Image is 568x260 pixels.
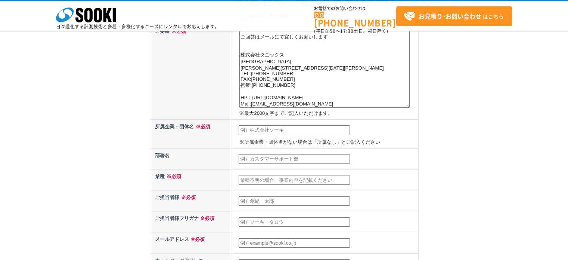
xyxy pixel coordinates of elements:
p: 日々進化する計測技術と多種・多様化するニーズにレンタルでお応えします。 [56,24,220,29]
th: メールアドレス [150,232,232,253]
th: 所属企業・団体名 [150,119,232,148]
input: 例）創紀 太郎 [239,196,350,206]
a: [PHONE_NUMBER] [314,12,396,27]
span: ※必須 [199,215,214,221]
span: お電話でのお問い合わせは [314,6,396,11]
input: 例）ソーキ タロウ [239,217,350,227]
span: ※必須 [165,174,181,179]
th: ご担当者様フリガナ [150,211,232,232]
span: 17:30 [340,28,354,34]
strong: お見積り･お問い合わせ [419,12,481,21]
th: 部署名 [150,148,232,169]
th: ご担当者様 [150,190,232,211]
th: ご要望 [150,24,232,119]
input: 例）株式会社ソーキ [239,125,350,135]
th: 業種 [150,169,232,190]
a: お見積り･お問い合わせはこちら [396,6,512,26]
span: ※必須 [194,124,210,129]
span: ※必須 [179,195,196,200]
p: ※最大2000文字までご記入いただけます。 [239,110,416,117]
span: (平日 ～ 土日、祝日除く) [314,28,388,34]
span: はこちら [404,11,504,22]
p: ※所属企業・団体名がない場合は「所属なし」とご記入ください [239,138,416,146]
input: 例）example@sooki.co.jp [239,238,350,248]
span: ※必須 [189,236,205,242]
input: 業種不明の場合、事業内容を記載ください [239,175,350,185]
span: 8:50 [325,28,336,34]
input: 例）カスタマーサポート部 [239,154,350,164]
